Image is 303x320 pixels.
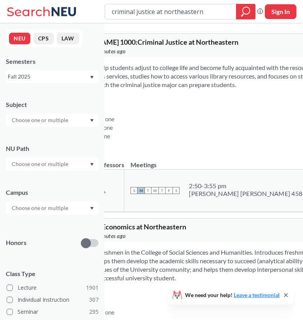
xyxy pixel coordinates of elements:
div: Fall 2025 [8,72,89,81]
span: S [173,187,180,194]
input: Choose one or multiple [8,115,73,125]
span: None [100,115,115,122]
svg: Dropdown arrow [90,76,94,79]
button: NEU [9,33,30,44]
div: Campus [6,188,99,197]
span: None [99,124,113,131]
div: Subject [6,100,99,109]
span: None [100,309,115,316]
span: S [130,187,137,194]
div: Dropdown arrow [6,201,99,215]
span: T [144,187,151,194]
td: TBA [88,170,124,212]
span: 307 [89,296,99,304]
div: Dropdown arrow [6,157,99,171]
svg: Dropdown arrow [90,207,94,210]
div: Dropdown arrow [6,114,99,127]
label: Individual Instruction [7,295,99,305]
div: Semesters [6,57,99,66]
svg: magnifying glass [241,6,250,17]
input: Choose one or multiple [8,159,73,169]
div: magnifying glass [236,4,255,19]
span: M [137,187,144,194]
p: Honors [6,238,26,247]
button: LAW [57,33,79,44]
span: 1901 [86,283,99,292]
label: Seminar [7,307,99,317]
svg: Dropdown arrow [90,119,94,122]
span: We need your help! [185,292,280,298]
div: [PERSON_NAME] [PERSON_NAME] 458 [189,190,302,198]
span: T [159,187,166,194]
span: ECON 1000 : Economics at Northeastern [63,222,186,231]
div: NU Path [6,144,99,153]
input: Choose one or multiple [8,203,73,213]
span: Class Type [6,269,99,278]
div: 2:50 - 3:55 pm [189,182,302,190]
th: Professors [88,153,124,170]
button: Sign In [265,4,296,19]
button: CPS [33,33,54,44]
span: W [151,187,159,194]
label: Lecture [7,283,99,293]
svg: Dropdown arrow [90,163,94,166]
span: [PERSON_NAME] 1000 : Criminal Justice at Northeastern [63,38,238,46]
input: Class, professor, course number, "phrase" [111,5,231,18]
div: Fall 2025Dropdown arrow [6,70,99,83]
a: Leave a testimonial [234,292,280,298]
span: 295 [89,308,99,316]
span: F [166,187,173,194]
